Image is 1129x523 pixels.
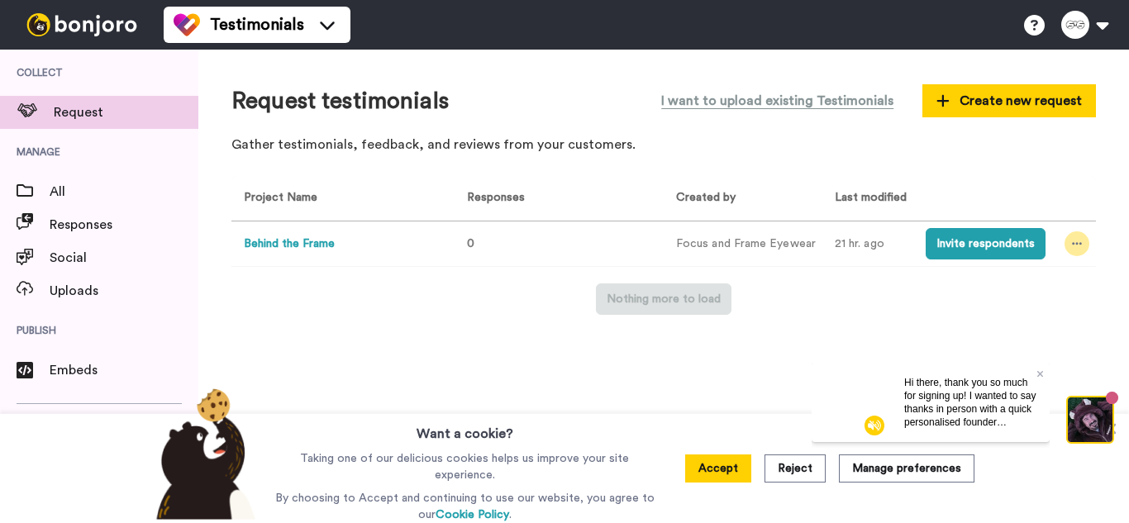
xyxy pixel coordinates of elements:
[50,360,198,380] span: Embeds
[141,387,264,520] img: bear-with-cookie.png
[20,13,144,36] img: bj-logo-header-white.svg
[436,509,509,521] a: Cookie Policy
[467,238,474,250] span: 0
[271,490,659,523] p: By choosing to Accept and continuing to use our website, you agree to our .
[244,235,335,253] button: Behind the Frame
[922,84,1096,117] button: Create new request
[50,248,198,268] span: Social
[231,136,1096,155] p: Gather testimonials, feedback, and reviews from your customers.
[53,53,73,73] img: mute-white.svg
[822,176,913,221] th: Last modified
[210,13,304,36] span: Testimonials
[417,414,513,444] h3: Want a cookie?
[926,228,1046,259] button: Invite respondents
[231,88,449,114] h1: Request testimonials
[54,102,198,122] span: Request
[231,176,448,221] th: Project Name
[50,182,198,202] span: All
[50,281,198,301] span: Uploads
[93,14,224,171] span: Hi there, thank you so much for signing up! I wanted to say thanks in person with a quick persona...
[460,192,525,203] span: Responses
[936,91,1082,111] span: Create new request
[174,12,200,38] img: tm-color.svg
[685,454,751,483] button: Accept
[271,450,659,483] p: Taking one of our delicious cookies helps us improve your site experience.
[50,215,198,235] span: Responses
[664,176,822,221] th: Created by
[765,454,826,483] button: Reject
[2,3,46,48] img: c638375f-eacb-431c-9714-bd8d08f708a7-1584310529.jpg
[661,91,893,111] span: I want to upload existing Testimonials
[822,221,913,267] td: 21 hr. ago
[839,454,974,483] button: Manage preferences
[649,83,906,119] button: I want to upload existing Testimonials
[596,283,731,315] button: Nothing more to load
[664,221,822,267] td: Focus and Frame Eyewear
